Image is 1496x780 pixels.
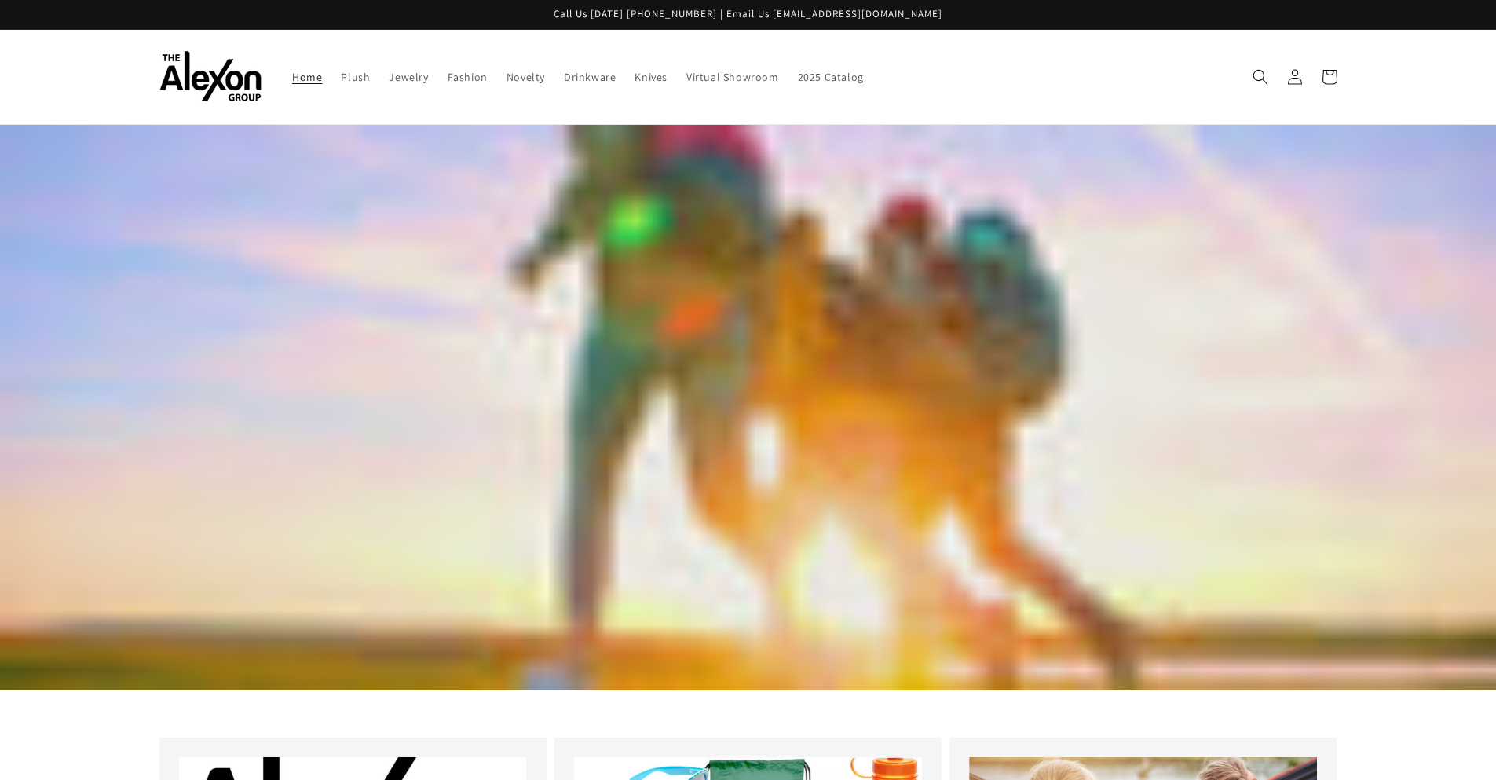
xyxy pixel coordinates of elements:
[283,60,331,93] a: Home
[292,70,322,84] span: Home
[798,70,864,84] span: 2025 Catalog
[625,60,677,93] a: Knives
[1243,60,1278,94] summary: Search
[448,70,488,84] span: Fashion
[677,60,788,93] a: Virtual Showroom
[379,60,437,93] a: Jewelry
[341,70,370,84] span: Plush
[389,70,428,84] span: Jewelry
[159,51,262,102] img: The Alexon Group
[564,70,616,84] span: Drinkware
[331,60,379,93] a: Plush
[507,70,545,84] span: Novelty
[788,60,873,93] a: 2025 Catalog
[438,60,497,93] a: Fashion
[497,60,554,93] a: Novelty
[686,70,779,84] span: Virtual Showroom
[554,60,625,93] a: Drinkware
[635,70,668,84] span: Knives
